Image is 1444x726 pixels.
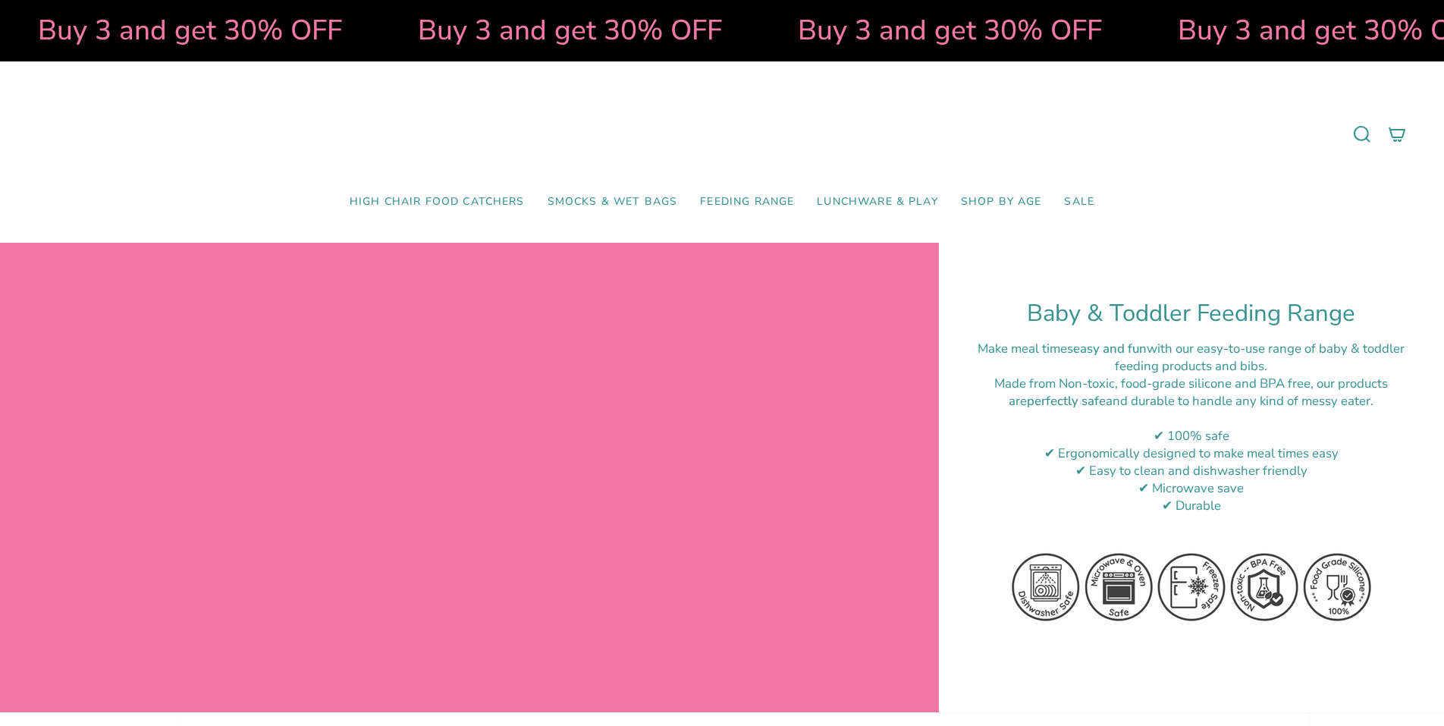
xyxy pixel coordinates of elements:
div: ✔ Easy to clean and dishwasher friendly [977,462,1406,479]
div: Make meal times with our easy-to-use range of baby & toddler feeding products and bibs. [977,340,1406,375]
div: M [977,375,1406,410]
strong: Buy 3 and get 30% OFF [795,11,1099,49]
strong: Buy 3 and get 30% OFF [415,11,719,49]
a: SALE [1053,184,1106,220]
span: ✔ Microwave save [1138,479,1244,497]
a: Mumma’s Little Helpers [592,84,853,184]
a: Smocks & Wet Bags [536,184,689,220]
span: Feeding Range [700,196,794,209]
a: Lunchware & Play [805,184,949,220]
strong: easy and fun [1073,340,1147,357]
a: Shop by Age [950,184,1053,220]
a: Feeding Range [689,184,805,220]
span: Lunchware & Play [817,196,937,209]
span: Shop by Age [961,196,1042,209]
strong: Buy 3 and get 30% OFF [35,11,339,49]
span: ade from Non-toxic, food-grade silicone and BPA free, our products are and durable to handle any ... [1005,375,1388,410]
span: SALE [1064,196,1094,209]
span: High Chair Food Catchers [350,196,525,209]
div: ✔ 100% safe [977,427,1406,445]
a: High Chair Food Catchers [338,184,536,220]
div: ✔ Durable [977,497,1406,514]
h1: Baby & Toddler Feeding Range [977,300,1406,328]
div: ✔ Ergonomically designed to make meal times easy [977,445,1406,462]
span: Smocks & Wet Bags [548,196,678,209]
strong: perfectly safe [1027,392,1106,410]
